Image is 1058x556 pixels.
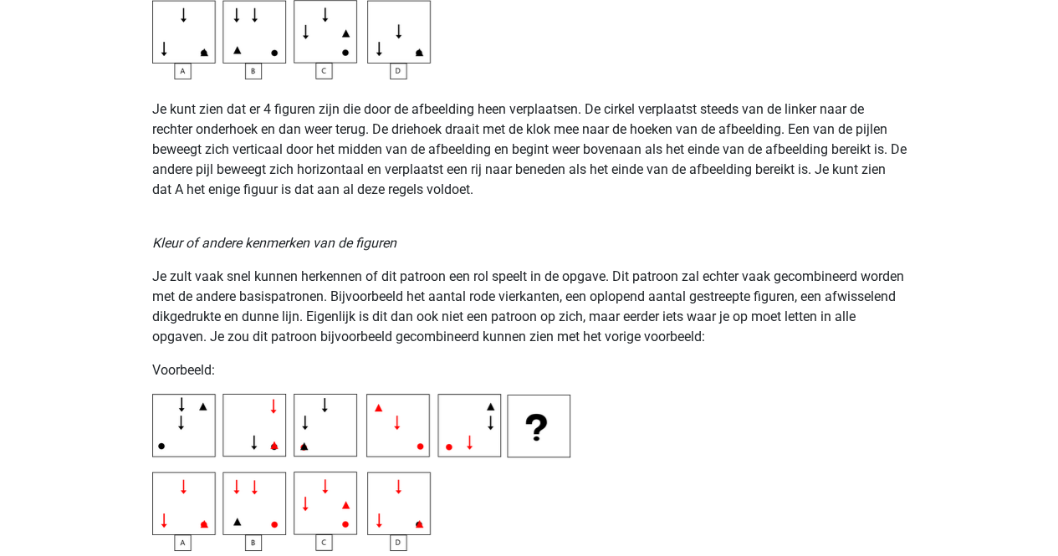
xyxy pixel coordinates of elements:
[152,360,907,380] p: Voorbeeld:
[152,394,570,551] img: Inductive Reasoning Example6.png
[152,79,907,200] p: Je kunt zien dat er 4 figuren zijn die door de afbeelding heen verplaatsen. De cirkel verplaatst ...
[152,267,907,347] p: Je zult vaak snel kunnen herkennen of dit patroon een rol speelt in de opgave. Dit patroon zal ec...
[152,235,396,251] i: Kleur of andere kenmerken van de figuren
